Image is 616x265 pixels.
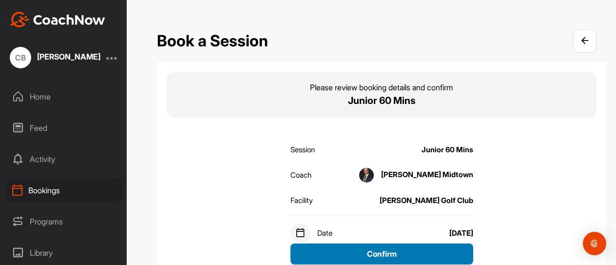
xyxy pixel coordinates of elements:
[422,144,473,156] div: Junior 60 Mins
[290,144,315,156] div: Session
[348,93,416,108] p: Junior 60 Mins
[5,178,122,203] div: Bookings
[5,147,122,171] div: Activity
[5,116,122,140] div: Feed
[10,12,105,27] img: CoachNow
[380,195,473,206] div: [PERSON_NAME] Golf Club
[157,29,268,53] h2: Book a Session
[359,168,374,183] img: square_cdd34188dfbe35162ae2611faf3b6788.jpg
[352,168,473,183] div: [PERSON_NAME] Midtown
[290,244,473,265] button: Confirm
[290,170,311,181] div: Coach
[449,228,473,239] div: [DATE]
[583,232,606,255] div: Open Intercom Messenger
[5,84,122,109] div: Home
[290,224,332,243] div: Date
[310,82,453,93] p: Please review booking details and confirm
[37,53,100,61] div: [PERSON_NAME]
[290,195,313,206] div: Facility
[5,241,122,265] div: Library
[5,209,122,234] div: Programs
[10,47,31,68] div: CB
